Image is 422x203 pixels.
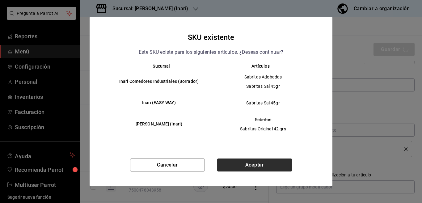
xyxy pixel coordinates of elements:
[102,64,211,69] th: Sucursal
[216,74,310,80] span: Sabritas Adobadas
[112,78,206,85] h6: Inari Comedores Industriales (Borrador)
[216,116,310,123] span: Sabritas
[112,99,206,106] h6: Inari (EASY WAY)
[216,126,310,132] span: Sabritas Original 42 grs
[112,121,206,128] h6: [PERSON_NAME] (Inari)
[216,100,310,106] span: Sabritas Sal 45gr
[188,32,234,43] h4: SKU existente
[139,48,283,56] p: Este SKU existe para los siguientes articulos. ¿Deseas continuar?
[217,159,292,171] button: Aceptar
[216,83,310,89] span: Sabritas Sal 45gr
[211,64,320,69] th: Artículos
[130,159,205,171] button: Cancelar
